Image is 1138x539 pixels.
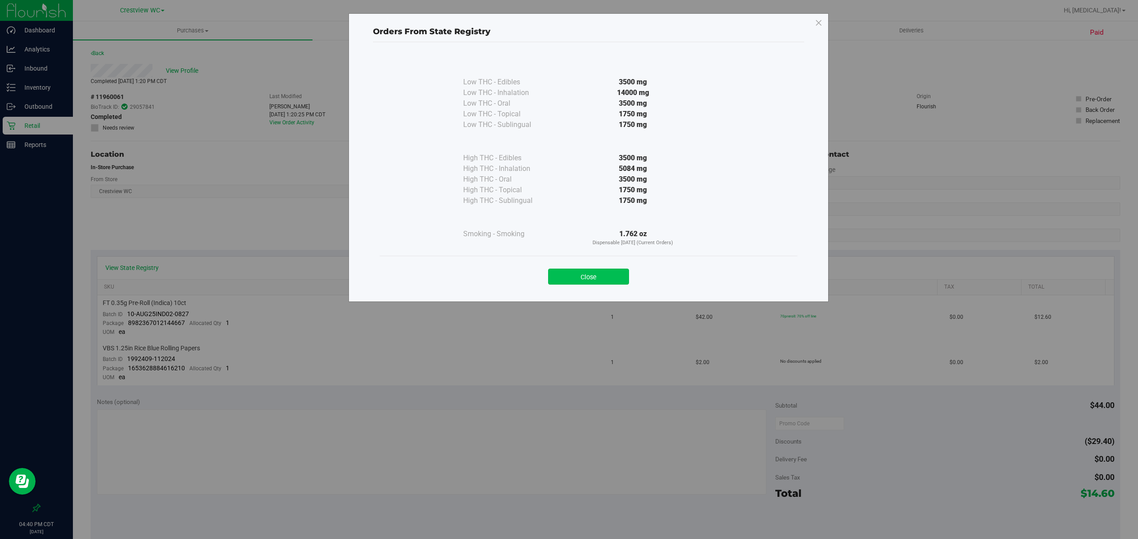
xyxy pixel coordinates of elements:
[552,239,714,247] p: Dispensable [DATE] (Current Orders)
[548,269,629,285] button: Close
[463,229,552,239] div: Smoking - Smoking
[552,229,714,247] div: 1.762 oz
[552,195,714,206] div: 1750 mg
[463,153,552,163] div: High THC - Edibles
[463,195,552,206] div: High THC - Sublingual
[463,77,552,87] div: Low THC - Edibles
[552,174,714,185] div: 3500 mg
[463,109,552,119] div: Low THC - Topical
[463,119,552,130] div: Low THC - Sublingual
[552,98,714,109] div: 3500 mg
[463,163,552,174] div: High THC - Inhalation
[552,153,714,163] div: 3500 mg
[552,77,714,87] div: 3500 mg
[552,163,714,174] div: 5084 mg
[463,185,552,195] div: High THC - Topical
[463,98,552,109] div: Low THC - Oral
[552,119,714,130] div: 1750 mg
[552,87,714,98] div: 14000 mg
[463,174,552,185] div: High THC - Oral
[552,185,714,195] div: 1750 mg
[9,468,36,495] iframe: Resource center
[463,87,552,98] div: Low THC - Inhalation
[552,109,714,119] div: 1750 mg
[373,27,490,36] span: Orders From State Registry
